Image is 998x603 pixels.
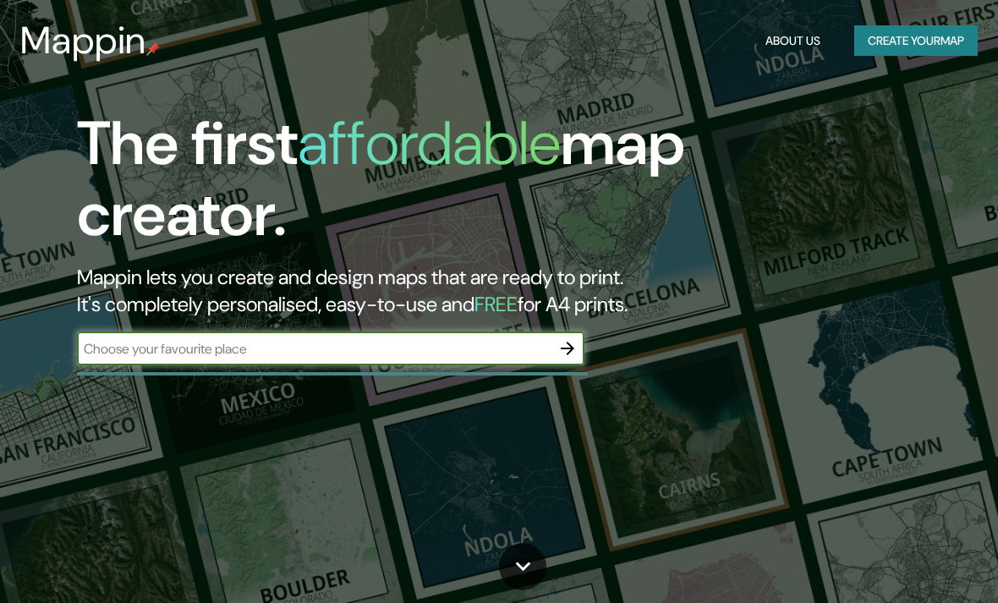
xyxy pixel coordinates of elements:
h2: Mappin lets you create and design maps that are ready to print. It's completely personalised, eas... [77,264,875,318]
h1: affordable [298,104,561,183]
h1: The first map creator. [77,108,875,264]
button: About Us [759,25,827,57]
h5: FREE [474,291,518,317]
h3: Mappin [20,19,146,63]
input: Choose your favourite place [77,339,551,359]
iframe: Help widget launcher [847,537,979,584]
img: mappin-pin [146,42,160,56]
button: Create yourmap [854,25,978,57]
